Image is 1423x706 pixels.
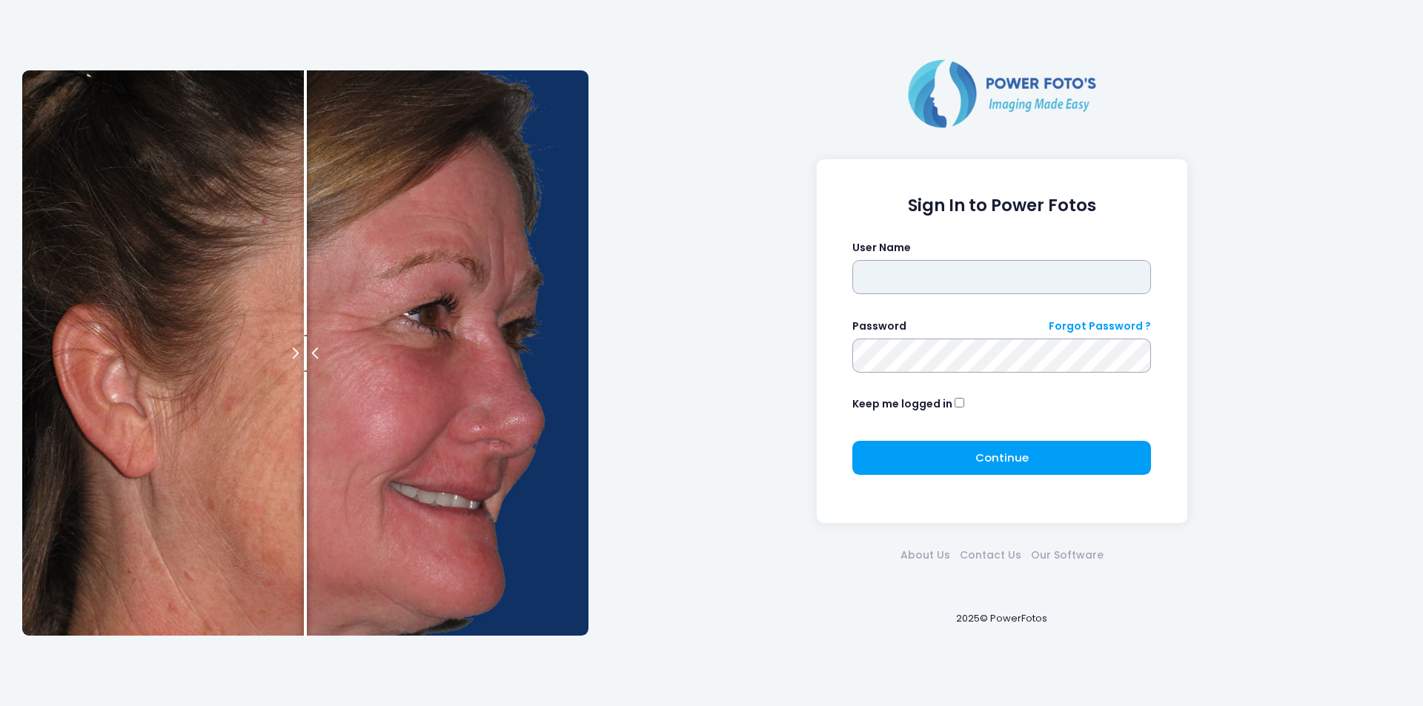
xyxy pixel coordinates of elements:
[1026,547,1108,563] a: Our Software
[852,396,952,412] label: Keep me logged in
[852,196,1151,216] h1: Sign In to Power Fotos
[1049,319,1151,334] a: Forgot Password ?
[603,587,1401,650] div: 2025© PowerFotos
[852,441,1151,475] button: Continue
[955,547,1026,563] a: Contact Us
[902,56,1102,130] img: Logo
[895,547,955,563] a: About Us
[975,450,1029,465] span: Continue
[852,319,906,334] label: Password
[852,240,911,256] label: User Name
